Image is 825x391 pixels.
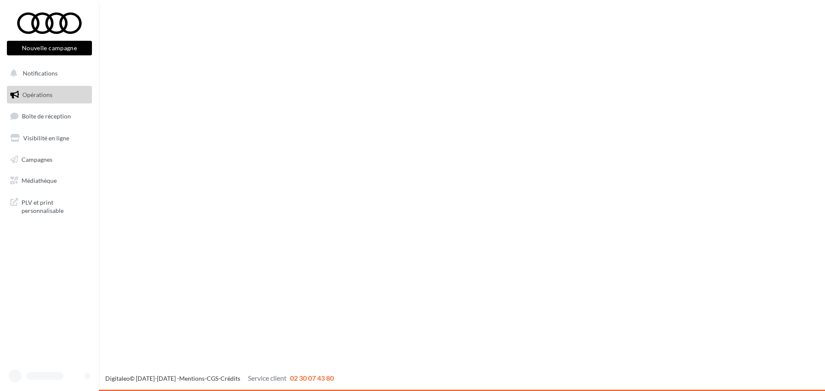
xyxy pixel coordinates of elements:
span: PLV et print personnalisable [21,197,89,215]
span: 02 30 07 43 80 [290,374,334,382]
a: Médiathèque [5,172,94,190]
button: Notifications [5,64,90,82]
a: Digitaleo [105,375,130,382]
a: Mentions [179,375,205,382]
span: Opérations [22,91,52,98]
span: Visibilité en ligne [23,134,69,142]
span: Notifications [23,70,58,77]
a: Campagnes [5,151,94,169]
span: Service client [248,374,287,382]
a: Opérations [5,86,94,104]
button: Nouvelle campagne [7,41,92,55]
span: © [DATE]-[DATE] - - - [105,375,334,382]
span: Boîte de réception [22,112,71,120]
span: Médiathèque [21,177,57,184]
a: CGS [207,375,218,382]
a: Visibilité en ligne [5,129,94,147]
a: PLV et print personnalisable [5,193,94,218]
a: Crédits [220,375,240,382]
a: Boîte de réception [5,107,94,125]
span: Campagnes [21,155,52,163]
